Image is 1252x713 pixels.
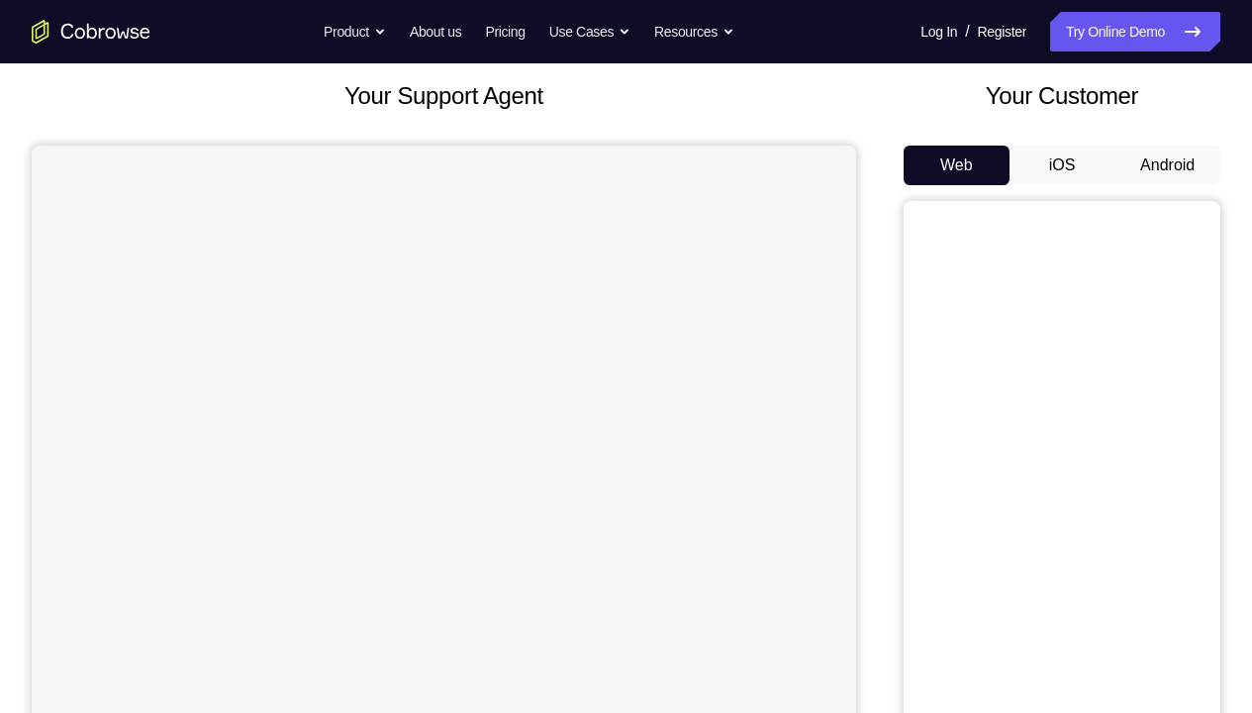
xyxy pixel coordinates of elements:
a: Log In [920,12,957,51]
a: Pricing [485,12,525,51]
a: Go to the home page [32,20,150,44]
button: Resources [654,12,734,51]
button: Web [904,146,1010,185]
a: Register [978,12,1026,51]
a: About us [410,12,461,51]
h2: Your Support Agent [32,78,856,114]
button: iOS [1010,146,1115,185]
button: Product [324,12,386,51]
button: Android [1114,146,1220,185]
span: / [965,20,969,44]
h2: Your Customer [904,78,1220,114]
a: Try Online Demo [1050,12,1220,51]
button: Use Cases [549,12,630,51]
